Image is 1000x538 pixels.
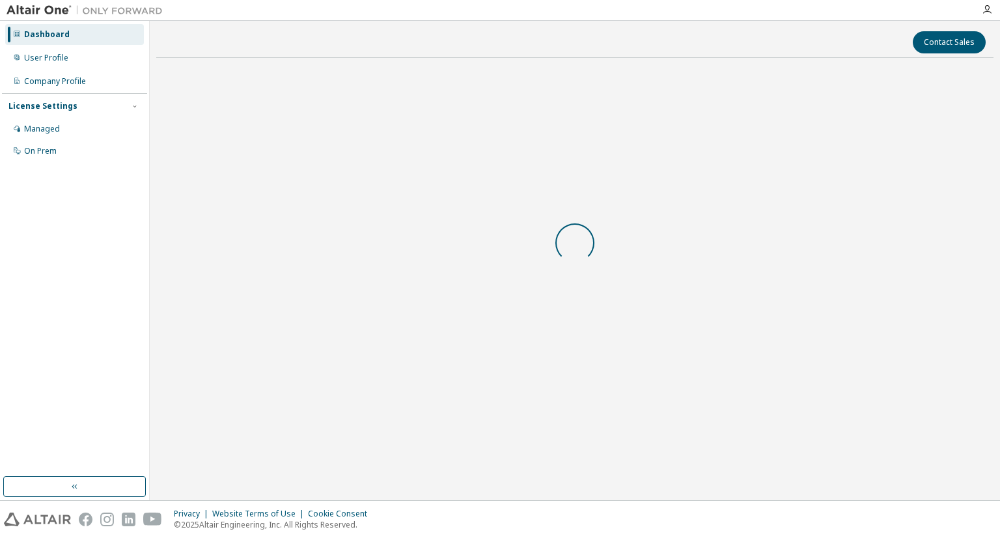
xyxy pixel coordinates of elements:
div: On Prem [24,146,57,156]
div: Dashboard [24,29,70,40]
img: altair_logo.svg [4,513,71,526]
div: Cookie Consent [308,509,375,519]
img: instagram.svg [100,513,114,526]
div: Managed [24,124,60,134]
div: User Profile [24,53,68,63]
div: Privacy [174,509,212,519]
div: Website Terms of Use [212,509,308,519]
p: © 2025 Altair Engineering, Inc. All Rights Reserved. [174,519,375,530]
button: Contact Sales [913,31,986,53]
div: Company Profile [24,76,86,87]
img: facebook.svg [79,513,92,526]
img: youtube.svg [143,513,162,526]
img: linkedin.svg [122,513,135,526]
img: Altair One [7,4,169,17]
div: License Settings [8,101,77,111]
